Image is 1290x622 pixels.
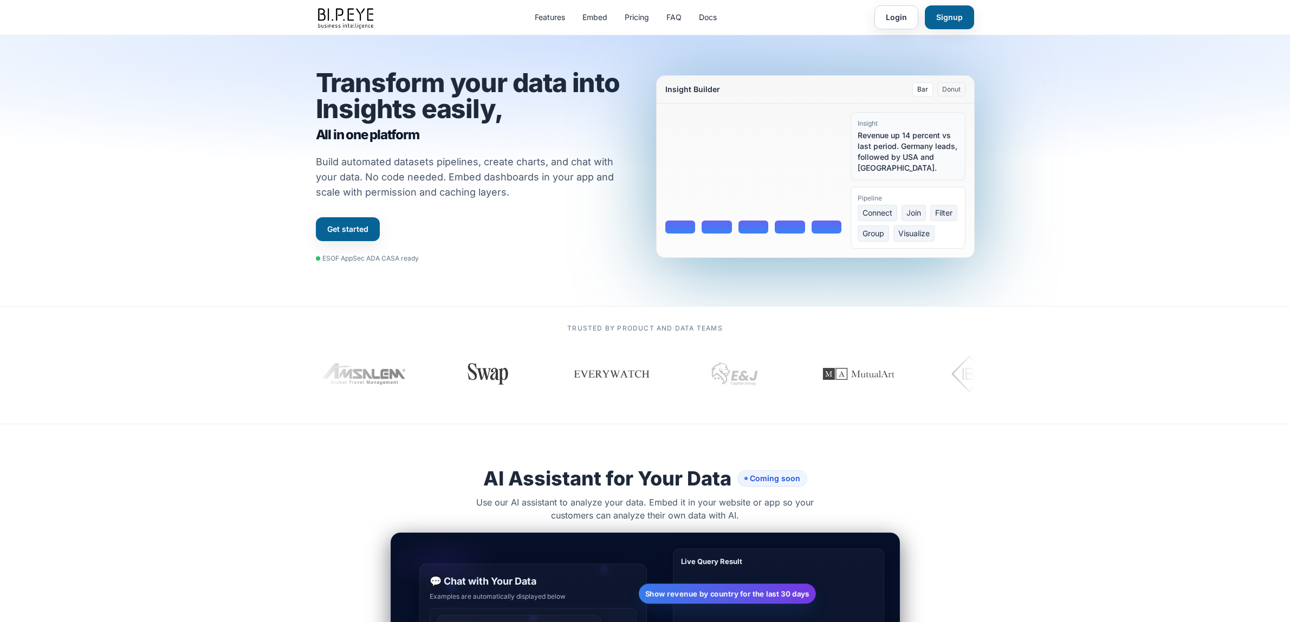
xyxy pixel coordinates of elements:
span: Coming soon [738,471,807,486]
a: Get started [316,217,380,241]
button: Bar [912,82,933,96]
span: All in one platform [316,126,634,144]
h1: Transform your data into Insights easily, [316,70,634,144]
img: Everywatch [573,358,651,390]
a: Embed [582,12,607,23]
img: Amsalem [322,363,407,385]
span: Visualize [893,225,935,242]
button: Donut [937,82,965,96]
p: Trusted by product and data teams [316,324,975,333]
p: Build automated datasets pipelines, create charts, and chat with your data. No code needed. Embed... [316,154,628,200]
a: Login [874,5,918,29]
h2: AI Assistant for Your Data [483,468,807,489]
div: ESOF AppSec ADA CASA ready [316,254,419,263]
img: IBI [951,352,1013,396]
div: Insight Builder [665,84,720,95]
img: bipeye-logo [316,5,378,30]
a: Signup [925,5,974,29]
img: Swap [463,363,513,385]
img: EJ Capital [708,347,762,401]
span: Join [902,205,926,221]
span: Group [858,225,889,242]
a: Features [535,12,565,23]
span: Filter [930,205,957,221]
p: Use our AI assistant to analyze your data. Embed it in your website or app so your customers can ... [463,496,827,522]
img: MutualArt [810,347,907,401]
div: Revenue up 14 percent vs last period. Germany leads, followed by USA and [GEOGRAPHIC_DATA]. [858,130,958,173]
span: Connect [858,205,897,221]
div: Insight [858,119,958,128]
a: Pricing [625,12,649,23]
a: FAQ [666,12,682,23]
a: Docs [699,12,717,23]
div: Pipeline [858,194,958,203]
div: Bar chart [665,112,842,234]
